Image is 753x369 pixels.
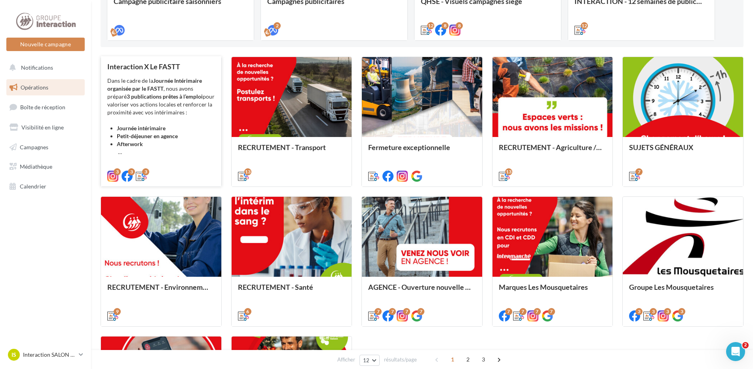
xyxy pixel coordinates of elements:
[446,353,459,366] span: 1
[519,308,527,315] div: 7
[63,247,95,279] button: Conversations
[456,22,463,29] div: 8
[581,22,588,29] div: 12
[417,308,424,315] div: 7
[5,59,83,76] button: Notifications
[5,178,86,195] a: Calendrier
[5,139,86,156] a: Campagnes
[11,351,16,359] span: IS
[34,267,61,272] span: Actualités
[136,13,150,27] div: Fermer
[678,308,685,315] div: 3
[21,124,64,131] span: Visibilité en ligne
[384,356,417,363] span: résultats/page
[16,56,143,83] p: Bonjour Interaction👋
[441,22,449,29] div: 8
[16,224,51,233] div: Nouveauté
[16,238,128,255] div: Ne manquez rien d'important grâce à l'onglet "Notifications" 🔔
[8,163,150,218] img: Ne manquez rien d'important grâce à l'onglet "Notifications" 🔔
[8,162,150,280] div: Ne manquez rien d'important grâce à l'onglet "Notifications" 🔔NouveautéNe manquez rien d'importan...
[137,267,149,272] span: Aide
[505,168,512,175] div: 13
[20,183,46,190] span: Calendrier
[629,283,737,299] div: Groupe Les Mousquetaires
[16,127,133,135] div: Poser une question
[629,143,737,159] div: SUJETS GÉNÉRAUX
[534,308,541,315] div: 7
[5,267,27,272] span: Accueil
[16,15,71,28] img: logo
[403,308,410,315] div: 7
[114,308,121,315] div: 9
[5,99,86,116] a: Boîte de réception
[117,141,143,147] strong: Afterwork
[6,38,85,51] button: Nouvelle campagne
[635,308,643,315] div: 3
[127,93,203,100] strong: 3 publications prêtes à l’emploi
[101,267,120,272] span: Tâches
[238,283,346,299] div: RECRUTEMENT - Santé
[107,77,215,156] div: Dans le cadre de la , nous avons préparé pour valoriser vos actions locales et renforcer la proxi...
[20,143,48,150] span: Campagnes
[32,247,63,279] button: Actualités
[107,283,215,299] div: RECRUTEMENT - Environnement
[23,351,76,359] p: Interaction SALON DE PROVENCE
[127,247,158,279] button: Aide
[499,283,607,299] div: Marques Les Mousquetaires
[5,79,86,96] a: Opérations
[244,168,251,175] div: 13
[117,133,178,139] strong: Petit-déjeuner en agence
[274,22,281,29] div: 2
[462,353,474,366] span: 2
[363,357,370,363] span: 12
[128,168,135,175] div: 3
[65,267,104,272] span: Conversations
[427,22,434,29] div: 12
[477,353,490,366] span: 3
[5,119,86,136] a: Visibilité en ligne
[20,104,65,110] span: Boîte de réception
[107,77,202,92] strong: Journée Intérimaire organisée par le FASTT
[368,143,476,159] div: Fermeture exceptionnelle
[244,308,251,315] div: 6
[21,64,53,71] span: Notifications
[16,83,143,110] p: Comment pouvons-nous vous aider ?
[16,135,133,152] div: Notre bot et notre équipe peuvent vous aider
[505,308,512,315] div: 7
[20,163,52,170] span: Médiathèque
[726,342,745,361] iframe: Intercom live chat
[359,355,380,366] button: 12
[5,158,86,175] a: Médiathèque
[6,347,85,362] a: IS Interaction SALON DE PROVENCE
[107,63,215,70] div: Interaction X Le FASTT
[499,143,607,159] div: RECRUTEMENT - Agriculture / Espaces verts
[650,308,657,315] div: 3
[742,342,749,348] span: 2
[114,168,121,175] div: 3
[238,143,346,159] div: RECRUTEMENT - Transport
[21,84,48,91] span: Opérations
[8,120,150,158] div: Poser une questionNotre bot et notre équipe peuvent vous aider
[664,308,671,315] div: 3
[95,247,127,279] button: Tâches
[337,356,355,363] span: Afficher
[635,168,643,175] div: 7
[548,308,555,315] div: 7
[389,308,396,315] div: 7
[375,308,382,315] div: 7
[368,283,476,299] div: AGENCE - Ouverture nouvelle agence
[117,125,165,131] strong: Journée intérimaire
[142,168,149,175] div: 3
